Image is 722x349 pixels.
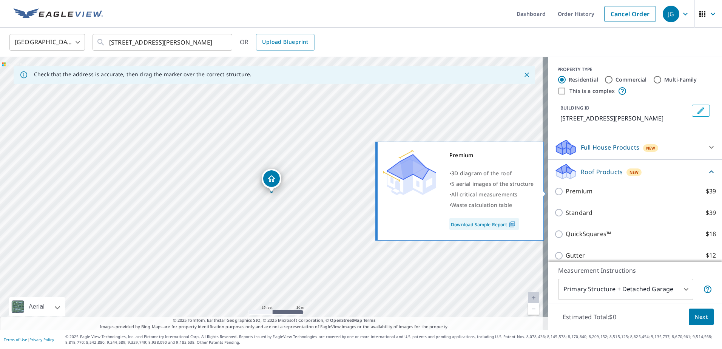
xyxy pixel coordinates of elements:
span: New [629,169,639,175]
div: [GEOGRAPHIC_DATA] [9,32,85,53]
img: Premium [383,150,436,195]
p: Full House Products [581,143,639,152]
div: • [449,189,534,200]
p: $39 [706,187,716,196]
span: Your report will include the primary structure and a detached garage if one exists. [703,285,712,294]
a: Terms of Use [4,337,27,342]
button: Next [689,309,714,326]
p: © 2025 Eagle View Technologies, Inc. and Pictometry International Corp. All Rights Reserved. Repo... [65,334,718,345]
span: Waste calculation table [451,201,512,208]
img: Pdf Icon [507,221,517,228]
p: Roof Products [581,167,623,176]
p: $39 [706,208,716,218]
div: Aerial [9,297,65,316]
span: New [646,145,656,151]
a: Terms [363,317,376,323]
div: Dropped pin, building 1, Residential property, 120 N Griffing Blvd Asheville, NC 28804 [262,169,281,192]
p: BUILDING ID [560,105,589,111]
a: Cancel Order [604,6,656,22]
p: Measurement Instructions [558,266,712,275]
p: $12 [706,251,716,260]
div: Full House ProductsNew [554,138,716,156]
div: Primary Structure + Detached Garage [558,279,693,300]
p: Check that the address is accurate, then drag the marker over the correct structure. [34,71,251,78]
label: Multi-Family [664,76,697,83]
span: 5 aerial images of the structure [451,180,534,187]
div: OR [240,34,315,51]
a: Upload Blueprint [256,34,314,51]
div: Premium [449,150,534,161]
div: JG [663,6,679,22]
a: OpenStreetMap [330,317,362,323]
p: | [4,337,54,342]
div: Aerial [26,297,47,316]
div: PROPERTY TYPE [557,66,713,73]
input: Search by address or latitude-longitude [109,32,217,53]
p: Premium [566,187,592,196]
img: EV Logo [14,8,103,20]
p: [STREET_ADDRESS][PERSON_NAME] [560,114,689,123]
p: QuickSquares™ [566,229,611,239]
span: All critical measurements [451,191,517,198]
label: This is a complex [569,87,615,95]
p: Estimated Total: $0 [557,309,622,325]
div: • [449,179,534,189]
p: Standard [566,208,592,218]
a: Download Sample Report [449,218,519,230]
div: • [449,168,534,179]
div: • [449,200,534,210]
span: © 2025 TomTom, Earthstar Geographics SIO, © 2025 Microsoft Corporation, © [173,317,376,324]
label: Residential [569,76,598,83]
a: Privacy Policy [29,337,54,342]
p: Gutter [566,251,585,260]
button: Close [522,70,532,80]
span: Next [695,312,708,322]
button: Edit building 1 [692,105,710,117]
span: 3D diagram of the roof [451,170,512,177]
a: Current Level 20, Zoom In Disabled [528,292,539,303]
p: $18 [706,229,716,239]
span: Upload Blueprint [262,37,308,47]
a: Current Level 20, Zoom Out [528,303,539,315]
div: Roof ProductsNew [554,163,716,181]
label: Commercial [616,76,647,83]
